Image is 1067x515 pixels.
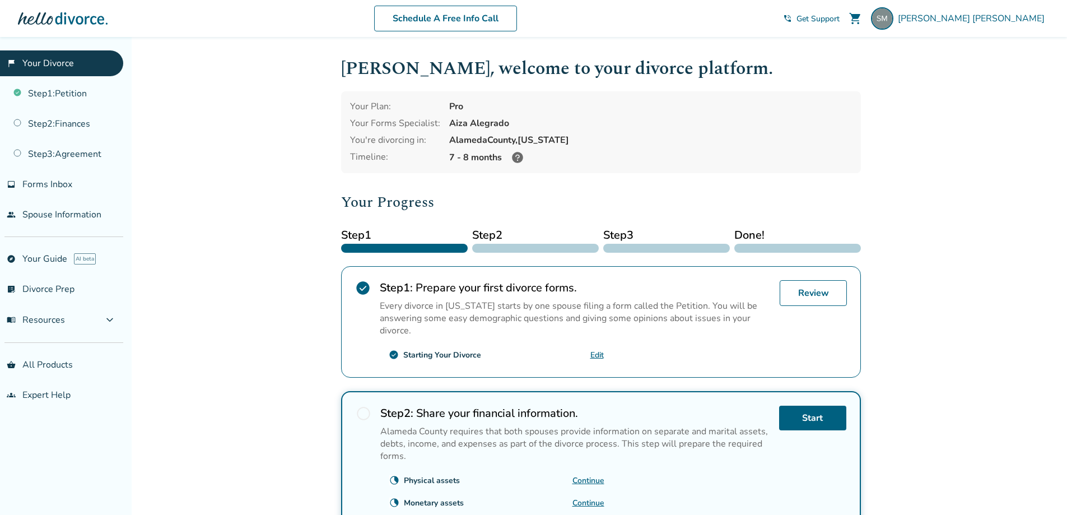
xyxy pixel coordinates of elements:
span: menu_book [7,316,16,324]
div: Starting Your Divorce [403,350,481,360]
span: expand_more [103,313,117,327]
div: Timeline: [350,151,440,164]
h2: Prepare your first divorce forms. [380,280,771,295]
a: phone_in_talkGet Support [783,13,840,24]
span: explore [7,254,16,263]
div: Your Forms Specialist: [350,117,440,129]
p: Alameda County requires that both spouses provide information on separate and marital assets, deb... [380,425,770,462]
iframe: Chat Widget [1011,461,1067,515]
a: Continue [572,498,604,508]
span: inbox [7,180,16,189]
span: [PERSON_NAME] [PERSON_NAME] [898,12,1049,25]
strong: Step 1 : [380,280,413,295]
span: Step 2 [472,227,599,244]
h2: Your Progress [341,191,861,214]
div: Physical assets [404,475,460,486]
a: Edit [590,350,604,360]
span: AI beta [74,253,96,265]
span: Step 1 [341,227,468,244]
span: check_circle [355,280,371,296]
span: Forms Inbox [22,178,72,191]
span: shopping_basket [7,360,16,369]
p: Every divorce in [US_STATE] starts by one spouse filing a form called the Petition. You will be a... [380,300,771,337]
span: Resources [7,314,65,326]
span: clock_loader_40 [389,475,399,485]
a: Schedule A Free Info Call [374,6,517,31]
strong: Step 2 : [380,406,413,421]
span: radio_button_unchecked [356,406,371,421]
span: list_alt_check [7,285,16,294]
div: Aiza Alegrado [449,117,852,129]
a: Continue [572,475,604,486]
span: Step 3 [603,227,730,244]
div: Pro [449,100,852,113]
h2: Share your financial information. [380,406,770,421]
div: Your Plan: [350,100,440,113]
span: clock_loader_40 [389,498,399,508]
span: shopping_cart [849,12,862,25]
div: Alameda County, [US_STATE] [449,134,852,146]
span: people [7,210,16,219]
span: phone_in_talk [783,14,792,23]
div: Monetary assets [404,498,464,508]
img: stacy_morales@hotmail.com [871,7,893,30]
span: check_circle [389,350,399,360]
a: Start [779,406,846,430]
span: Get Support [796,13,840,24]
span: Done! [734,227,861,244]
span: flag_2 [7,59,16,68]
a: Review [780,280,847,306]
div: You're divorcing in: [350,134,440,146]
span: groups [7,391,16,400]
h1: [PERSON_NAME] , welcome to your divorce platform. [341,55,861,82]
div: 7 - 8 months [449,151,852,164]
